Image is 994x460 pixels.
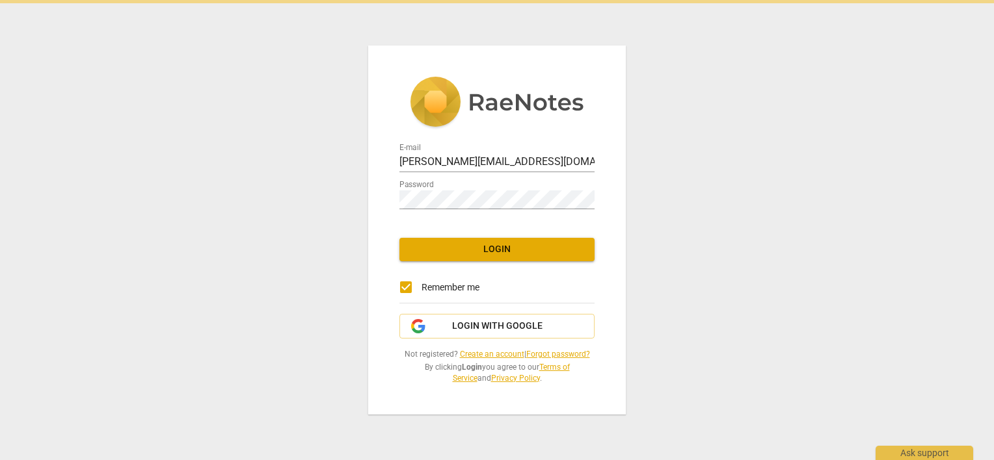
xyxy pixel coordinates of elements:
[410,77,584,130] img: 5ac2273c67554f335776073100b6d88f.svg
[399,238,595,261] button: Login
[491,374,540,383] a: Privacy Policy
[410,243,584,256] span: Login
[399,362,595,383] span: By clicking you agree to our and .
[462,363,482,372] b: Login
[526,350,590,359] a: Forgot password?
[460,350,524,359] a: Create an account
[452,320,543,333] span: Login with Google
[453,363,570,383] a: Terms of Service
[399,314,595,339] button: Login with Google
[422,281,479,294] span: Remember me
[399,349,595,360] span: Not registered? |
[399,144,421,152] label: E-mail
[399,181,434,189] label: Password
[876,446,973,460] div: Ask support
